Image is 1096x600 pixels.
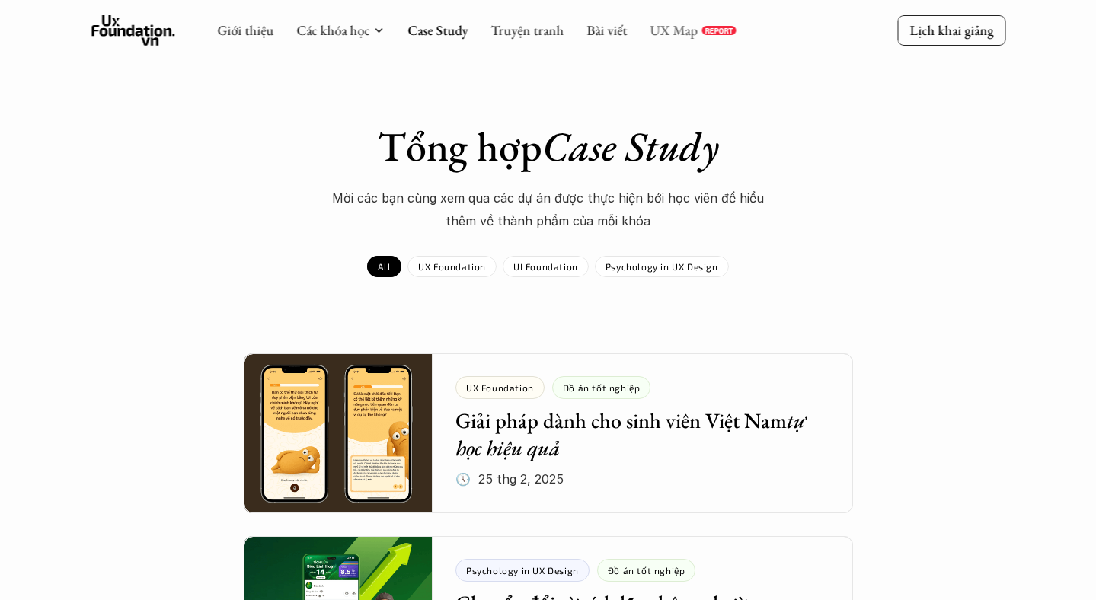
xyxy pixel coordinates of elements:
[490,21,564,39] a: Truyện tranh
[296,21,369,39] a: Các khóa học
[320,187,777,233] p: Mời các bạn cùng xem qua các dự án được thực hiện bới học viên để hiểu thêm về thành phẩm của mỗi...
[217,21,273,39] a: Giới thiệu
[244,353,853,513] a: UX FoundationĐồ án tốt nghiệpGiải pháp dành cho sinh viên Việt Namtự học hiệu quả🕔 25 thg 2, 2025
[542,120,719,173] em: Case Study
[503,256,589,277] a: UI Foundation
[418,261,486,272] p: UX Foundation
[897,15,1005,45] a: Lịch khai giảng
[513,261,578,272] p: UI Foundation
[407,256,497,277] a: UX Foundation
[650,21,698,39] a: UX Map
[909,21,993,39] p: Lịch khai giảng
[378,261,391,272] p: All
[705,26,733,35] p: REPORT
[606,261,718,272] p: Psychology in UX Design
[595,256,729,277] a: Psychology in UX Design
[586,21,627,39] a: Bài viết
[407,21,468,39] a: Case Study
[701,26,736,35] a: REPORT
[282,122,815,171] h1: Tổng hợp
